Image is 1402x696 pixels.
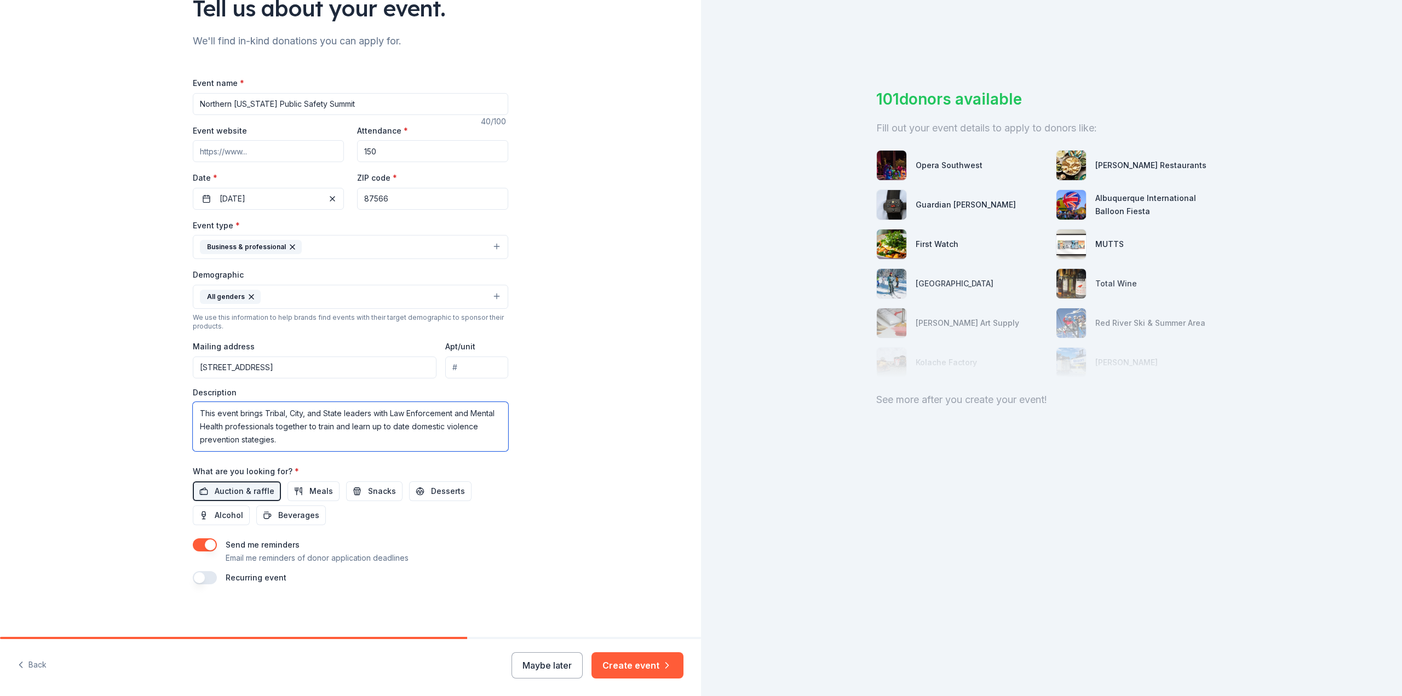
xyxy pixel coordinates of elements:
[916,159,982,172] div: Opera Southwest
[916,238,958,251] div: First Watch
[193,505,250,525] button: Alcohol
[215,509,243,522] span: Alcohol
[215,485,274,498] span: Auction & raffle
[346,481,403,501] button: Snacks
[368,485,396,498] span: Snacks
[409,481,472,501] button: Desserts
[877,151,906,180] img: photo for Opera Southwest
[193,387,237,398] label: Description
[193,172,344,183] label: Date
[1095,159,1206,172] div: [PERSON_NAME] Restaurants
[876,88,1227,111] div: 101 donors available
[357,140,508,162] input: 20
[1095,238,1124,251] div: MUTTS
[481,115,508,128] div: 40 /100
[288,481,340,501] button: Meals
[876,119,1227,137] div: Fill out your event details to apply to donors like:
[1056,151,1086,180] img: photo for Pappas Restaurants
[1056,190,1086,220] img: photo for Albuquerque International Balloon Fiesta
[876,391,1227,409] div: See more after you create your event!
[193,235,508,259] button: Business & professional
[193,125,247,136] label: Event website
[193,78,244,89] label: Event name
[193,481,281,501] button: Auction & raffle
[309,485,333,498] span: Meals
[193,466,299,477] label: What are you looking for?
[431,485,465,498] span: Desserts
[193,220,240,231] label: Event type
[193,285,508,309] button: All genders
[193,341,255,352] label: Mailing address
[591,652,683,678] button: Create event
[226,540,300,549] label: Send me reminders
[193,32,508,50] div: We'll find in-kind donations you can apply for.
[445,356,508,378] input: #
[200,240,302,254] div: Business & professional
[193,402,508,451] textarea: This event brings Tribal, City, and State leaders with Law Enforcement and Mental Health professi...
[200,290,261,304] div: All genders
[445,341,475,352] label: Apt/unit
[278,509,319,522] span: Beverages
[512,652,583,678] button: Maybe later
[357,188,508,210] input: 12345 (U.S. only)
[256,505,326,525] button: Beverages
[226,573,286,582] label: Recurring event
[18,654,47,677] button: Back
[357,172,397,183] label: ZIP code
[193,93,508,115] input: Spring Fundraiser
[193,313,508,331] div: We use this information to help brands find events with their target demographic to sponsor their...
[226,551,409,565] p: Email me reminders of donor application deadlines
[357,125,408,136] label: Attendance
[193,140,344,162] input: https://www...
[877,190,906,220] img: photo for Guardian Angel Device
[1056,229,1086,259] img: photo for MUTTS
[877,229,906,259] img: photo for First Watch
[193,269,244,280] label: Demographic
[1095,192,1227,218] div: Albuquerque International Balloon Fiesta
[916,198,1016,211] div: Guardian [PERSON_NAME]
[193,356,436,378] input: Enter a US address
[193,188,344,210] button: [DATE]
